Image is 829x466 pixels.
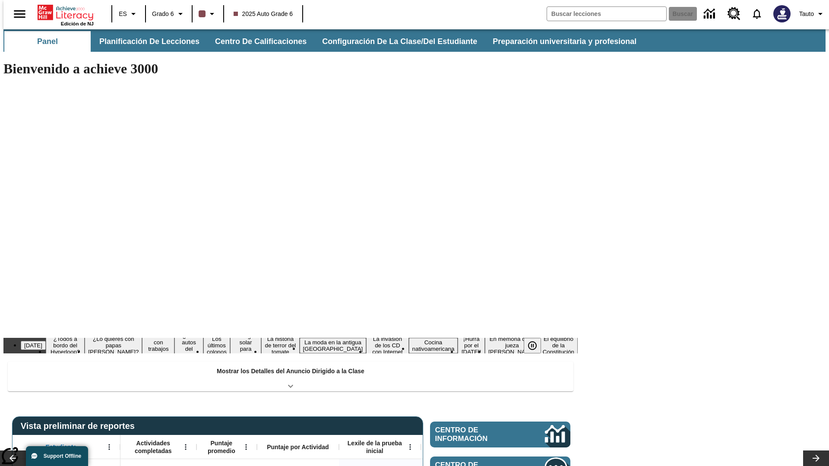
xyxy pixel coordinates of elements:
p: Mostrar los Detalles del Anuncio Dirigido a la Clase [217,367,364,376]
span: 2025 Auto Grade 6 [234,9,293,19]
input: Buscar campo [547,7,666,21]
button: Planificación de lecciones [92,31,206,52]
button: Pausar [524,338,541,353]
div: Mostrar los Detalles del Anuncio Dirigido a la Clase [8,362,573,391]
button: Carrusel de lecciones, seguir [803,450,829,466]
button: Diapositiva 5 ¿Los autos del futuro? [174,331,203,360]
span: ES [119,9,127,19]
img: Avatar [773,5,791,22]
a: Centro de recursos, Se abrirá en una pestaña nueva. [722,2,746,25]
span: Puntaje promedio [201,439,242,455]
span: Puntaje por Actividad [267,443,329,451]
div: Subbarra de navegación [3,29,826,52]
button: Configuración de la clase/del estudiante [315,31,484,52]
button: Diapositiva 3 ¿Lo quieres con papas fritas? [85,334,142,356]
span: Lexile de la prueba inicial [343,439,406,455]
button: Diapositiva 13 En memoria de la jueza O'Connor [485,334,539,356]
button: Diapositiva 1 Día del Trabajo [21,341,46,350]
span: Centro de información [435,426,516,443]
button: Diapositiva 8 La historia de terror del tomate [261,334,299,356]
button: Diapositiva 2 ¿Todos a bordo del Hyperloop? [46,334,85,356]
button: Diapositiva 4 Niños con trabajos sucios [142,331,174,360]
span: Support Offline [44,453,81,459]
button: Abrir el menú lateral [7,1,32,27]
button: Support Offline [26,446,88,466]
div: Subbarra de navegación [3,31,644,52]
button: Diapositiva 11 Cocina nativoamericana [409,338,458,353]
button: Abrir menú [179,441,192,453]
span: Tauto [799,9,814,19]
button: Abrir menú [103,441,116,453]
h1: Bienvenido a achieve 3000 [3,61,578,77]
button: Diapositiva 10 La invasión de los CD con Internet [366,334,408,356]
button: Diapositiva 9 La moda en la antigua Roma [300,338,367,353]
button: Diapositiva 12 ¡Hurra por el Día de la Constitución! [458,334,485,356]
button: Diapositiva 6 Los últimos colonos [203,334,230,356]
span: Actividades completadas [125,439,182,455]
div: Pausar [524,338,550,353]
button: El color de la clase es café oscuro. Cambiar el color de la clase. [195,6,221,22]
a: Centro de información [699,2,722,26]
div: Portada [38,3,94,26]
span: Edición de NJ [61,21,94,26]
a: Centro de información [430,422,570,447]
a: Notificaciones [746,3,768,25]
button: Panel [4,31,91,52]
span: Estudiante [46,443,77,451]
button: Abrir menú [240,441,253,453]
button: Diapositiva 7 Energía solar para todos [230,331,261,360]
span: Grado 6 [152,9,174,19]
button: Diapositiva 14 El equilibrio de la Constitución [539,334,578,356]
button: Lenguaje: ES, Selecciona un idioma [115,6,142,22]
button: Escoja un nuevo avatar [768,3,796,25]
button: Abrir menú [404,441,417,453]
span: Vista preliminar de reportes [21,421,139,431]
button: Preparación universitaria y profesional [486,31,643,52]
button: Grado: Grado 6, Elige un grado [149,6,189,22]
button: Centro de calificaciones [208,31,313,52]
button: Perfil/Configuración [796,6,829,22]
a: Portada [38,4,94,21]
